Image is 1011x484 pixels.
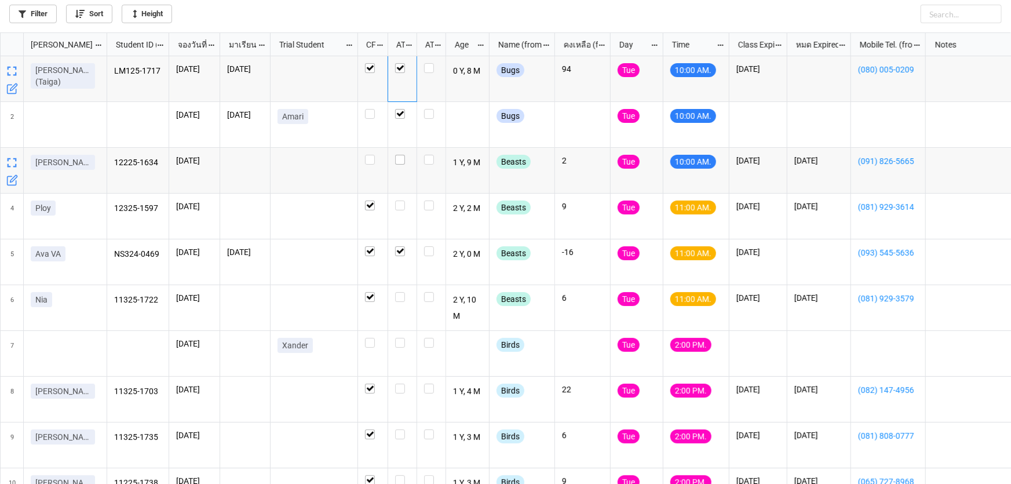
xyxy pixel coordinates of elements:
[114,201,162,217] p: 12325-1597
[453,155,483,171] p: 1 Y, 9 M
[562,246,603,258] p: -16
[359,38,376,51] div: CF
[670,384,711,398] div: 2:00 PM.
[670,201,716,214] div: 11:00 AM.
[670,63,716,77] div: 10:00 AM.
[114,63,162,79] p: LM125-1717
[670,155,716,169] div: 10:00 AM.
[10,102,14,147] span: 2
[497,384,524,398] div: Birds
[794,201,844,212] p: [DATE]
[114,430,162,446] p: 11325-1735
[282,340,308,351] p: Xander
[789,38,838,51] div: หมด Expired date (from [PERSON_NAME] Name)
[35,294,48,305] p: Nia
[794,384,844,395] p: [DATE]
[562,63,603,75] p: 94
[618,338,640,352] div: Tue
[176,292,213,304] p: [DATE]
[736,155,780,166] p: [DATE]
[736,201,780,212] p: [DATE]
[497,430,524,443] div: Birds
[618,201,640,214] div: Tue
[114,246,162,263] p: NS324-0469
[497,338,524,352] div: Birds
[497,63,524,77] div: Bugs
[618,384,640,398] div: Tue
[66,5,112,23] a: Sort
[618,109,640,123] div: Tue
[670,430,711,443] div: 2:00 PM.
[665,38,717,51] div: Time
[35,248,61,260] p: Ava VA
[222,38,258,51] div: มาเรียน
[227,246,263,258] p: [DATE]
[853,38,913,51] div: Mobile Tel. (from Nick Name)
[176,63,213,75] p: [DATE]
[670,109,716,123] div: 10:00 AM.
[736,246,780,258] p: [DATE]
[122,5,172,23] a: Height
[9,5,57,23] a: Filter
[858,63,918,76] a: (080) 005-0209
[35,64,90,88] p: [PERSON_NAME] (Taiga)
[453,63,483,79] p: 0 Y, 8 M
[618,430,640,443] div: Tue
[176,384,213,395] p: [DATE]
[497,155,531,169] div: Beasts
[562,430,603,441] p: 6
[497,109,524,123] div: Bugs
[491,38,542,51] div: Name (from Class)
[176,338,213,350] p: [DATE]
[114,292,162,308] p: 11325-1722
[453,384,483,400] p: 1 Y, 4 M
[227,109,263,121] p: [DATE]
[176,201,213,212] p: [DATE]
[176,430,213,441] p: [DATE]
[10,285,14,330] span: 6
[497,292,531,306] div: Beasts
[858,246,918,259] a: (093) 545-5636
[858,292,918,305] a: (081) 929-3579
[272,38,345,51] div: Trial Student
[176,246,213,258] p: [DATE]
[618,246,640,260] div: Tue
[562,384,603,395] p: 22
[453,430,483,446] p: 1 Y, 3 M
[497,246,531,260] div: Beasts
[736,292,780,304] p: [DATE]
[453,246,483,263] p: 2 Y, 0 M
[794,292,844,304] p: [DATE]
[10,423,14,468] span: 9
[453,201,483,217] p: 2 Y, 2 M
[736,430,780,441] p: [DATE]
[731,38,775,51] div: Class Expiration
[497,201,531,214] div: Beasts
[618,292,640,306] div: Tue
[10,239,14,285] span: 5
[448,38,477,51] div: Age
[858,384,918,396] a: (082) 147-4956
[794,155,844,166] p: [DATE]
[24,38,94,51] div: [PERSON_NAME] Name
[282,111,304,122] p: Amari
[670,292,716,306] div: 11:00 AM.
[453,292,483,323] p: 2 Y, 10 M
[562,292,603,304] p: 6
[618,63,640,77] div: Tue
[921,5,1002,23] input: Search...
[736,63,780,75] p: [DATE]
[418,38,435,51] div: ATK
[10,331,14,376] span: 7
[35,431,90,443] p: [PERSON_NAME]
[562,201,603,212] p: 9
[858,155,918,168] a: (091) 826-5665
[35,385,90,397] p: [PERSON_NAME]
[10,377,14,422] span: 8
[794,430,844,441] p: [DATE]
[736,384,780,395] p: [DATE]
[858,430,918,442] a: (081) 808-0777
[171,38,208,51] div: จองวันที่
[114,155,162,171] p: 12225-1634
[670,338,711,352] div: 2:00 PM.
